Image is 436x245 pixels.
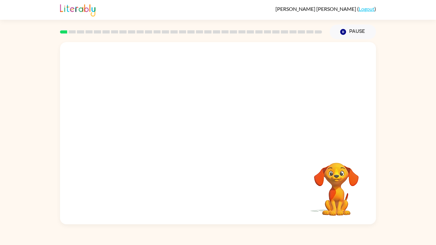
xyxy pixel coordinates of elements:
[330,25,376,39] button: Pause
[275,6,357,12] span: [PERSON_NAME] [PERSON_NAME]
[359,6,374,12] a: Logout
[60,3,95,17] img: Literably
[275,6,376,12] div: ( )
[304,153,368,217] video: Your browser must support playing .mp4 files to use Literably. Please try using another browser.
